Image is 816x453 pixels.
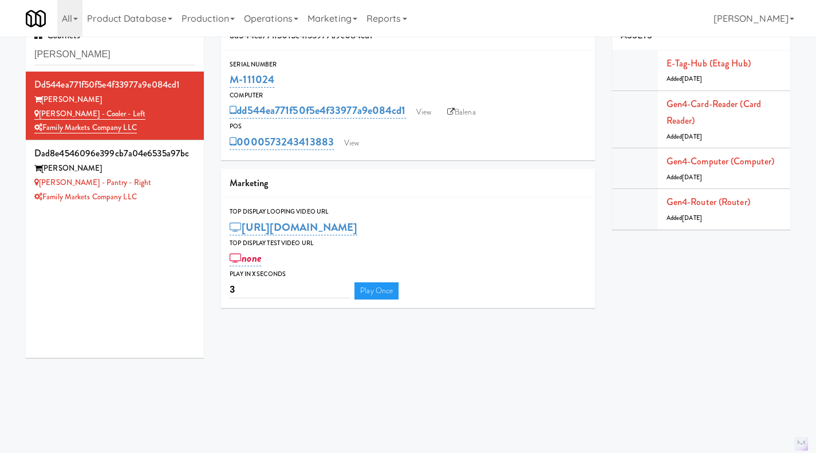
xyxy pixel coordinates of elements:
[682,74,702,83] span: [DATE]
[230,269,586,280] div: Play in X seconds
[26,72,204,140] li: dd544ea771f50f5e4f33977a9e084cd1[PERSON_NAME] [PERSON_NAME] - Cooler - LeftFamily Markets Company...
[34,108,145,120] a: [PERSON_NAME] - Cooler - Left
[338,135,365,152] a: View
[34,191,137,202] a: Family Markets Company LLC
[230,250,261,266] a: none
[230,134,334,150] a: 0000573243413883
[230,59,586,70] div: Serial Number
[230,219,357,235] a: [URL][DOMAIN_NAME]
[354,282,399,300] a: Play Once
[34,76,195,93] div: dd544ea771f50f5e4f33977a9e084cd1
[411,104,437,121] a: View
[441,104,482,121] a: Balena
[230,176,268,190] span: Marketing
[682,173,702,182] span: [DATE]
[34,161,195,176] div: [PERSON_NAME]
[34,93,195,107] div: [PERSON_NAME]
[26,9,46,29] img: Micromart
[34,122,137,133] a: Family Markets Company LLC
[667,132,702,141] span: Added
[26,140,204,208] li: dad8e4546096e399cb7a04e6535a97bc[PERSON_NAME] [PERSON_NAME] - Pantry - RightFamily Markets Compan...
[667,214,702,222] span: Added
[682,214,702,222] span: [DATE]
[667,57,751,70] a: E-tag-hub (Etag Hub)
[667,173,702,182] span: Added
[34,145,195,162] div: dad8e4546096e399cb7a04e6535a97bc
[230,206,586,218] div: Top Display Looping Video Url
[230,238,586,249] div: Top Display Test Video Url
[230,90,586,101] div: Computer
[230,121,586,132] div: POS
[667,195,750,208] a: Gen4-router (Router)
[34,177,151,188] a: [PERSON_NAME] - Pantry - Right
[230,103,405,119] a: dd544ea771f50f5e4f33977a9e084cd1
[667,155,774,168] a: Gen4-computer (Computer)
[682,132,702,141] span: [DATE]
[34,44,195,65] input: Search cabinets
[667,74,702,83] span: Added
[667,97,761,128] a: Gen4-card-reader (Card Reader)
[230,72,274,88] a: M-111024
